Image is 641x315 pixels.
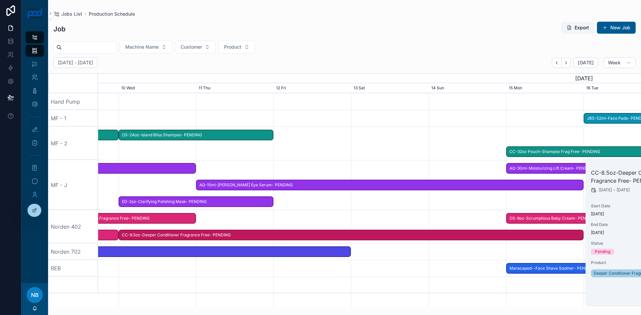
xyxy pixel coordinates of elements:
div: Pending [595,249,610,255]
div: AQ-15ml-Dr Sturm Eye Serum- PENDING [196,180,584,191]
div: Hand Pump [48,93,98,110]
div: scrollable content [21,27,48,283]
span: Customer [181,44,202,50]
span: [DATE] [599,187,612,193]
span: ED-2oz-Clarifying Polishing Mask- PENDING [119,196,273,207]
span: Machine Name [125,44,159,50]
span: Week [608,60,621,66]
div: OS-24oz-Island Bliss Shampoo- PENDING [119,130,274,141]
span: Product [224,44,241,50]
button: New Job [597,22,636,34]
button: Week [604,57,636,68]
div: MF - 2 [48,127,98,160]
span: Jobs List [61,11,82,17]
div: REB [48,260,98,277]
span: CC-8.5oz-Deeper Conditioner Fragrance Free- PENDING [119,230,583,241]
a: Jobs List [53,11,82,17]
img: App logo [27,8,43,19]
button: Select Button [175,41,216,53]
span: - [613,187,615,193]
button: [DATE] [574,57,598,68]
div: Norden 402 [48,210,98,243]
span: NB [31,291,39,299]
button: Export [561,22,594,34]
button: Select Button [120,41,172,53]
div: 15 Mon [506,83,584,93]
div: MF - 1 [48,110,98,127]
button: Select Button [218,41,255,53]
span: [DATE] [617,187,630,193]
span: AQ-15ml-[PERSON_NAME] Eye Serum- PENDING [197,180,583,191]
a: Production Schedule [89,11,135,17]
div: CC-8.5oz-Deeper Conditioner Fragrance Free- PENDING [119,230,584,241]
span: [DATE] [578,60,594,66]
div: CC-2oz-Deeper Conditioner Fragrance Free- PENDING [41,213,196,224]
div: 10 Wed [119,83,196,93]
h2: [DATE] - [DATE] [58,59,93,66]
div: ED-2oz-Clarifying Polishing Mask- PENDING [119,196,274,207]
div: 11 Thu [196,83,273,93]
span: OS-24oz-Island Bliss Shampoo- PENDING [119,130,273,141]
div: 13 Sat [351,83,428,93]
div: 12 Fri [273,83,351,93]
div: Norden 702 [48,243,98,260]
div: 14 Sun [429,83,506,93]
h1: Job [53,24,65,34]
div: MF - J [48,160,98,210]
span: CC-2oz-Deeper Conditioner Fragrance Free- PENDING [41,213,195,224]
